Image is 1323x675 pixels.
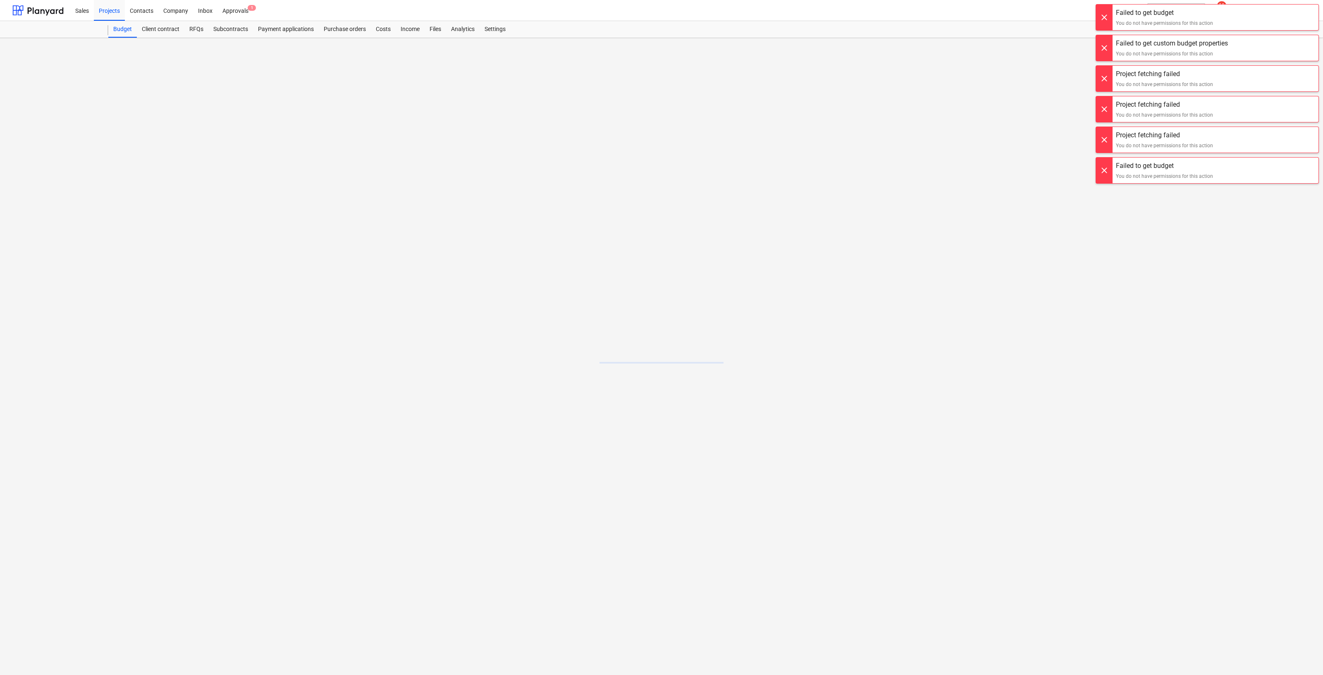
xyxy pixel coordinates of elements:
[1116,142,1213,149] div: You do not have permissions for this action
[1282,635,1323,675] div: Widget de chat
[425,21,446,38] a: Files
[1116,100,1213,110] div: Project fetching failed
[137,21,184,38] a: Client contract
[1116,111,1213,119] div: You do not have permissions for this action
[1116,81,1213,88] div: You do not have permissions for this action
[1116,130,1213,140] div: Project fetching failed
[1116,50,1228,57] div: You do not have permissions for this action
[1116,19,1213,27] div: You do not have permissions for this action
[253,21,319,38] a: Payment applications
[184,21,208,38] a: RFQs
[1116,69,1213,79] div: Project fetching failed
[248,5,256,11] span: 1
[1116,172,1213,180] div: You do not have permissions for this action
[446,21,480,38] a: Analytics
[1116,38,1228,48] div: Failed to get custom budget properties
[319,21,371,38] a: Purchase orders
[108,21,137,38] a: Budget
[208,21,253,38] a: Subcontracts
[1116,8,1213,18] div: Failed to get budget
[396,21,425,38] a: Income
[480,21,511,38] a: Settings
[1116,161,1213,171] div: Failed to get budget
[371,21,396,38] a: Costs
[1282,635,1323,675] iframe: Chat Widget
